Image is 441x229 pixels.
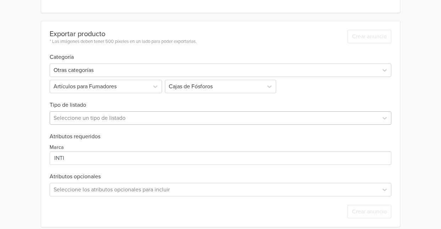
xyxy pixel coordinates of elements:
[50,144,64,151] label: Marca
[347,30,391,43] button: Crear anuncio
[50,38,197,45] div: * Las imágenes deben tener 500 píxeles en un lado para poder exportarlas.
[50,30,197,38] div: Exportar producto
[347,205,391,218] button: Crear anuncio
[50,93,391,108] h6: Tipo de listado
[50,45,391,61] h6: Categoría
[50,133,391,140] h6: Atributos requeridos
[50,173,391,180] h6: Atributos opcionales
